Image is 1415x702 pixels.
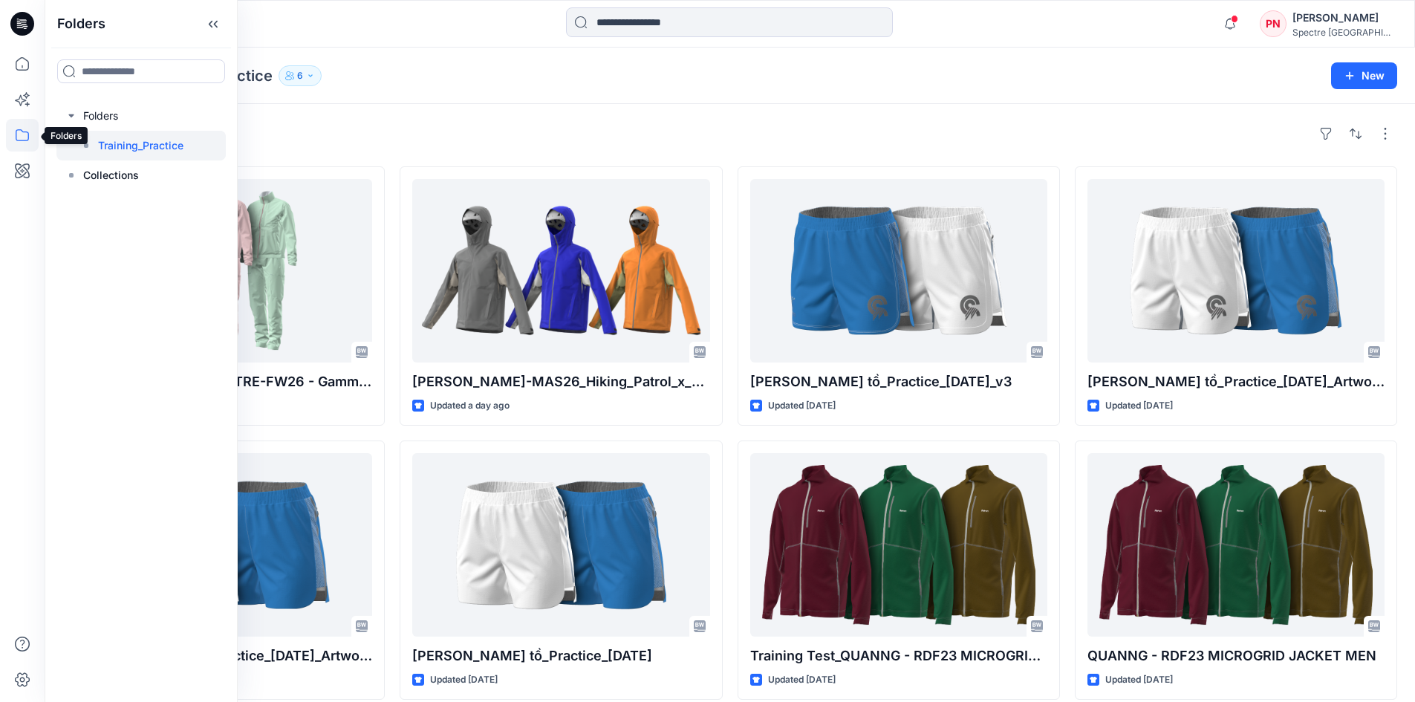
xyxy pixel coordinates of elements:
button: New [1331,62,1397,89]
div: PN [1260,10,1286,37]
a: Quang tồ_Practice_4Sep2025_Artworks v2 [1087,179,1385,363]
p: QUANNG - RDF23 MICROGRID JACKET MEN [1087,646,1385,666]
p: Updated [DATE] [1105,398,1173,414]
a: Quang Doan-MAS26_Hiking_Patrol_x_Mammut_HS_Hooded_Jacket BULK 18.9.25 [412,179,709,363]
div: [PERSON_NAME] [1292,9,1396,27]
a: QUANNG - RDF23 MICROGRID JACKET MEN [1087,453,1385,637]
div: Spectre [GEOGRAPHIC_DATA] [1292,27,1396,38]
p: 6 [297,68,303,84]
p: Updated [DATE] [1105,672,1173,688]
p: Training_Practice [98,137,183,155]
p: [PERSON_NAME] tồ_Practice_[DATE] [412,646,709,666]
a: Quang tồ_Practice_4Sep2025 [412,453,709,637]
p: Updated [DATE] [430,672,498,688]
p: [PERSON_NAME] tồ_Practice_[DATE]_Artworks v2 [1087,371,1385,392]
p: [PERSON_NAME] tồ_Practice_[DATE]_v3 [750,371,1047,392]
a: Training Test_QUANNG - RDF23 MICROGRID JACKET MEN [750,453,1047,637]
p: Updated [DATE] [768,398,836,414]
button: 6 [279,65,322,86]
a: Quang tồ_Practice_4Sep2025_v3 [750,179,1047,363]
p: Updated a day ago [430,398,510,414]
p: Collections [83,166,139,184]
p: Updated [DATE] [768,672,836,688]
p: [PERSON_NAME]-MAS26_Hiking_Patrol_x_Mammut_HS_Hooded_Jacket BULK [DATE] [412,371,709,392]
p: Training Test_QUANNG - RDF23 MICROGRID JACKET MEN [750,646,1047,666]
